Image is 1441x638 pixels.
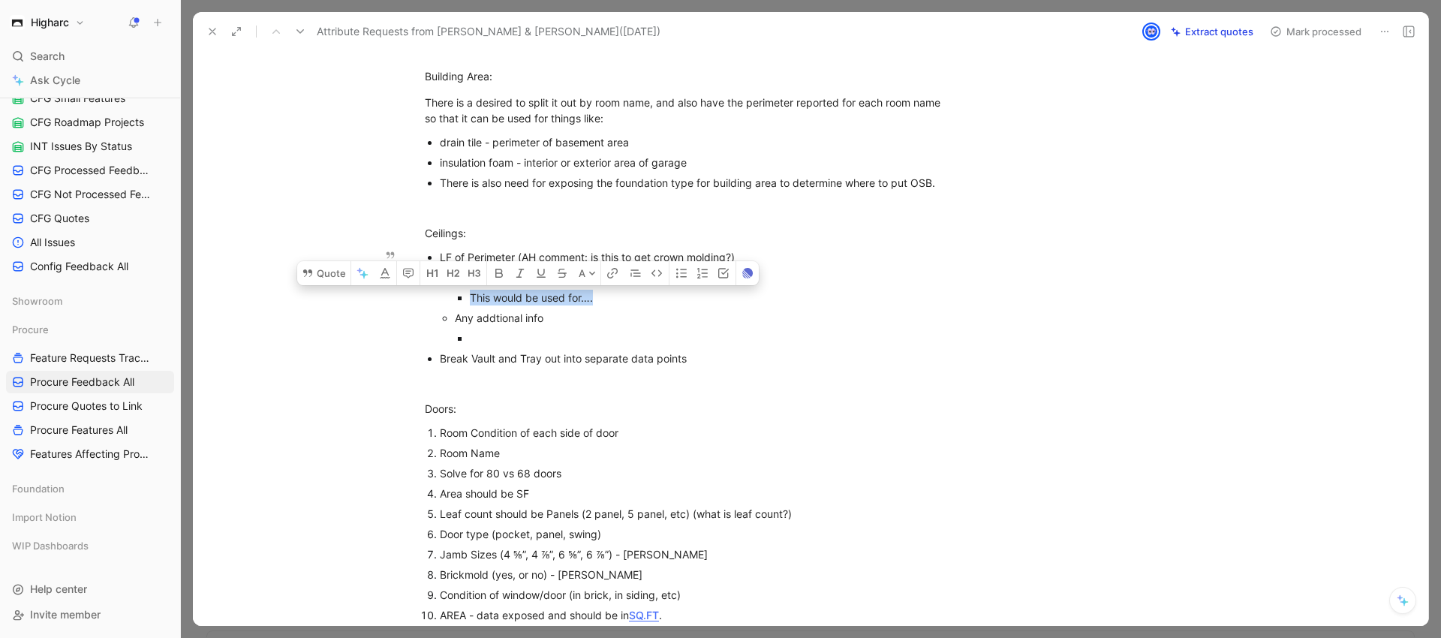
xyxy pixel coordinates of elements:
h1: Higharc [31,16,69,29]
span: Procure [12,322,49,337]
div: Search [6,45,174,68]
span: Features Affecting Procure [30,447,154,462]
span: drain tile - perimeter of basement area [440,136,629,149]
a: SQ.FT [629,609,659,621]
span: Attribute Requests from [PERSON_NAME] & [PERSON_NAME]([DATE]) [317,23,660,41]
a: CFG Not Processed Feedback [6,183,174,206]
a: CFG Processed Feedback [6,159,174,182]
span: Import Notion [12,510,77,525]
div: WIP Dashboards [6,534,174,557]
a: Ask Cycle [6,69,174,92]
span: Leaf count should be Panels (2 panel, 5 panel, etc) (what is leaf count?) [440,507,792,520]
div: Foundation [6,477,174,500]
span: Area should be SF [440,487,529,500]
span: Solve for 80 vs 68 doors [440,467,561,480]
span: Jamb Sizes (4 ⅝”, 4 ⅞”, 6 ⅝”, 6 ⅞”) - [PERSON_NAME] [440,548,708,561]
div: Procure [6,318,174,341]
button: Mark processed [1263,21,1368,42]
img: Higharc [10,15,25,30]
div: WIP Dashboards [6,534,174,561]
div: Foundation [6,477,174,504]
span: Procure Quotes to Link [30,399,143,414]
div: Import Notion [6,506,174,528]
button: HigharcHigharc [6,12,89,33]
span: CFG Processed Feedback [30,163,154,178]
div: ProcureFeature Requests TrackerProcure Feedback AllProcure Quotes to LinkProcure Features AllFeat... [6,318,174,465]
a: Procure Features All [6,419,174,441]
span: Search [30,47,65,65]
div: Invite member [6,603,174,626]
div: Ceilings: [425,225,944,241]
a: All Issues [6,231,174,254]
span: Room Condition of each side of door [440,426,618,439]
span: Config Feedback All [30,259,128,274]
span: Showroom [12,293,62,308]
div: There is a desired to split it out by room name, and also have the perimeter reported for each ro... [425,95,944,126]
div: Help center [6,578,174,600]
div: Building Area: [425,68,944,84]
a: Config Feedback All [6,255,174,278]
span: LF of Perimeter (AH comment: is this to get crown molding?) [440,251,735,263]
img: avatar [1144,24,1159,39]
div: This would be used for…. [470,290,944,305]
a: CFG Quotes [6,207,174,230]
a: Features Affecting Procure [6,443,174,465]
span: CFG Roadmap Projects [30,115,144,130]
span: Ask Cycle [30,71,80,89]
span: Invite member [30,608,101,621]
span: Room Name [440,447,500,459]
div: Showroom [6,290,174,312]
span: Help center [30,582,87,595]
span: Door type (pocket, panel, swing) [440,528,601,540]
div: Import Notion [6,506,174,533]
span: insulation foam - interior or exterior area of garage [440,156,687,169]
div: Doors: [425,401,944,417]
span: Condition of window/door (in brick, in siding, etc) [440,588,681,601]
span: Feature Requests Tracker [30,351,153,366]
button: Extract quotes [1164,21,1260,42]
a: INT Issues By Status [6,135,174,158]
a: Procure Quotes to Link [6,395,174,417]
div: Use Case [455,269,944,285]
div: There is also need for exposing the foundation type for building area to determine where to put OSB. [440,175,944,191]
span: CFG Not Processed Feedback [30,187,155,202]
span: CFG Quotes [30,211,89,226]
span: . [659,609,662,621]
span: CFG Small Features [30,91,125,106]
span: AREA - data exposed and should be in [440,609,629,621]
div: ConfigCFG Small FeaturesCFG Roadmap ProjectsINT Issues By StatusCFG Processed FeedbackCFG Not Pro... [6,59,174,278]
div: Any addtional info [455,310,944,326]
div: Showroom [6,290,174,317]
span: INT Issues By Status [30,139,132,154]
a: CFG Roadmap Projects [6,111,174,134]
a: Procure Feedback All [6,371,174,393]
span: Foundation [12,481,65,496]
span: Break Vault and Tray out into separate data points [440,352,687,365]
a: CFG Small Features [6,87,174,110]
span: WIP Dashboards [12,538,89,553]
span: Procure Features All [30,423,128,438]
span: Brickmold (yes, or no) - [PERSON_NAME] [440,568,642,581]
span: Procure Feedback All [30,375,134,390]
a: Feature Requests Tracker [6,347,174,369]
span: All Issues [30,235,75,250]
